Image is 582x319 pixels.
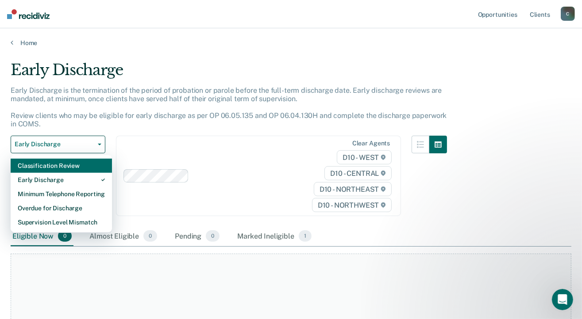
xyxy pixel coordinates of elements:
span: 0 [58,230,72,242]
span: D10 - WEST [337,150,392,164]
span: 0 [206,230,220,242]
span: Early Discharge [15,141,94,148]
span: 1 [299,230,312,242]
div: Marked Ineligible1 [235,227,313,246]
div: Pending0 [173,227,221,246]
span: 0 [143,230,157,242]
div: Minimum Telephone Reporting [18,187,105,201]
iframe: Intercom live chat [552,289,573,310]
div: Almost Eligible0 [88,227,159,246]
span: D10 - NORTHWEST [312,198,392,212]
a: Home [11,39,571,47]
img: Recidiviz [7,9,50,19]
span: D10 - NORTHEAST [314,182,392,196]
div: Classification Review [18,159,105,173]
div: Early Discharge [18,173,105,187]
div: Clear agents [352,140,390,147]
p: Early Discharge is the termination of the period of probation or parole before the full-term disc... [11,86,447,129]
div: Overdue for Discharge [18,201,105,215]
div: Eligible Now0 [11,227,73,246]
button: C [561,7,575,21]
span: D10 - CENTRAL [324,166,392,180]
button: Early Discharge [11,136,105,153]
div: Supervision Level Mismatch [18,215,105,229]
div: Early Discharge [11,61,447,86]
